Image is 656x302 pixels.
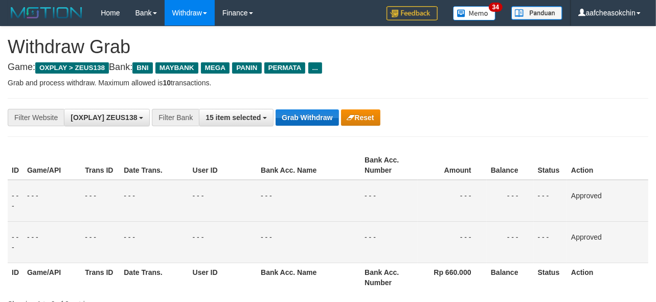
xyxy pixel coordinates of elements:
[418,151,486,180] th: Amount
[81,151,120,180] th: Trans ID
[387,6,438,20] img: Feedback.jpg
[8,263,23,292] th: ID
[8,78,648,88] p: Grab and process withdraw. Maximum allowed is transactions.
[23,151,81,180] th: Game/API
[534,151,567,180] th: Status
[453,6,496,20] img: Button%20Memo.svg
[534,263,567,292] th: Status
[199,109,274,126] button: 15 item selected
[120,221,188,263] td: - - -
[8,37,648,57] h1: Withdraw Grab
[81,221,120,263] td: - - -
[276,109,338,126] button: Grab Withdraw
[257,263,360,292] th: Bank Acc. Name
[511,6,562,20] img: panduan.png
[81,180,120,222] td: - - -
[418,221,486,263] td: - - -
[81,263,120,292] th: Trans ID
[232,62,261,74] span: PANIN
[8,5,85,20] img: MOTION_logo.png
[489,3,503,12] span: 34
[567,180,648,222] td: Approved
[308,62,322,74] span: ...
[206,113,261,122] span: 15 item selected
[8,151,23,180] th: ID
[257,180,360,222] td: - - -
[418,263,486,292] th: Rp 660.000
[189,263,257,292] th: User ID
[360,180,418,222] td: - - -
[487,151,534,180] th: Balance
[8,109,64,126] div: Filter Website
[341,109,380,126] button: Reset
[567,221,648,263] td: Approved
[257,221,360,263] td: - - -
[360,221,418,263] td: - - -
[264,62,306,74] span: PERMATA
[360,263,418,292] th: Bank Acc. Number
[8,62,648,73] h4: Game: Bank:
[8,180,23,222] td: - - -
[23,221,81,263] td: - - -
[163,79,171,87] strong: 10
[35,62,109,74] span: OXPLAY > ZEUS138
[189,180,257,222] td: - - -
[120,263,188,292] th: Date Trans.
[152,109,199,126] div: Filter Bank
[487,180,534,222] td: - - -
[418,180,486,222] td: - - -
[120,151,188,180] th: Date Trans.
[257,151,360,180] th: Bank Acc. Name
[120,180,188,222] td: - - -
[360,151,418,180] th: Bank Acc. Number
[534,180,567,222] td: - - -
[23,263,81,292] th: Game/API
[71,113,137,122] span: [OXPLAY] ZEUS138
[567,151,648,180] th: Action
[8,221,23,263] td: - - -
[487,221,534,263] td: - - -
[534,221,567,263] td: - - -
[155,62,198,74] span: MAYBANK
[132,62,152,74] span: BNI
[189,221,257,263] td: - - -
[189,151,257,180] th: User ID
[567,263,648,292] th: Action
[64,109,150,126] button: [OXPLAY] ZEUS138
[201,62,230,74] span: MEGA
[487,263,534,292] th: Balance
[23,180,81,222] td: - - -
